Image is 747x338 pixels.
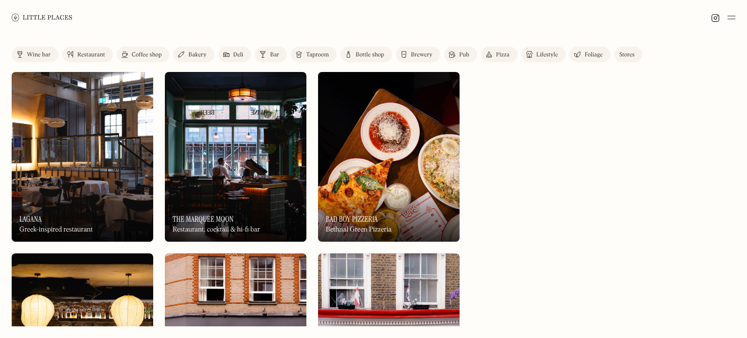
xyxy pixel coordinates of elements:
a: Bottle shop [340,47,392,62]
div: Coffee shop [132,52,161,58]
div: Brewery [411,52,432,58]
a: LaganaLaganaLaganaGreek-inspired restaurant [12,72,153,242]
a: Bakery [173,47,214,62]
div: Bottle shop [356,52,384,58]
h3: Bad Boy Pizzeria [326,214,378,224]
a: Pub [444,47,477,62]
a: Bar [255,47,287,62]
img: Lagana [12,72,153,242]
a: Wine bar [12,47,58,62]
div: Bar [270,52,279,58]
img: The Marquee Moon [165,72,306,242]
h3: The Marquee Moon [173,214,233,224]
a: Coffee shop [117,47,169,62]
div: Pub [459,52,469,58]
a: Bad Boy PizzeriaBad Boy PizzeriaBad Boy PizzeriaBethnal Green Pizzeria [318,72,460,242]
a: The Marquee MoonThe Marquee MoonThe Marquee MoonRestaurant, cocktail & hi-fi bar [165,72,306,242]
a: Restaurant [62,47,113,62]
div: Bethnal Green Pizzeria [326,226,391,234]
a: Deli [218,47,251,62]
a: Pizza [481,47,517,62]
a: Stores [614,47,642,62]
div: Stores [619,52,635,58]
a: Lifestyle [521,47,566,62]
div: Restaurant, cocktail & hi-fi bar [173,226,260,234]
div: Deli [233,52,244,58]
a: Taproom [291,47,337,62]
div: Wine bar [27,52,51,58]
div: Foliage [585,52,603,58]
a: Foliage [569,47,610,62]
img: Bad Boy Pizzeria [318,72,460,242]
div: Restaurant [77,52,105,58]
div: Lifestyle [536,52,558,58]
div: Greek-inspired restaurant [19,226,93,234]
a: Brewery [396,47,440,62]
div: Taproom [306,52,329,58]
div: Bakery [188,52,206,58]
h3: Lagana [19,214,42,224]
div: Pizza [496,52,510,58]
